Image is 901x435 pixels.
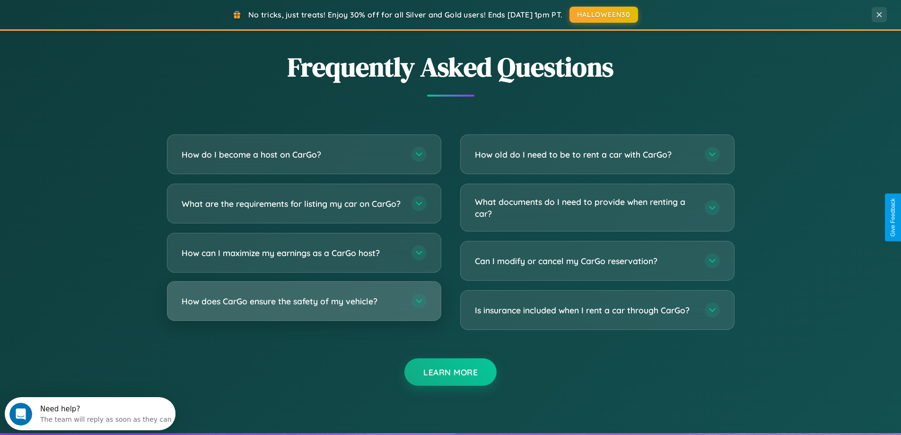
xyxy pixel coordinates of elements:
[182,295,402,307] h3: How does CarGo ensure the safety of my vehicle?
[475,255,695,267] h3: Can I modify or cancel my CarGo reservation?
[248,10,562,19] span: No tricks, just treats! Enjoy 30% off for all Silver and Gold users! Ends [DATE] 1pm PT.
[890,198,896,237] div: Give Feedback
[182,149,402,160] h3: How do I become a host on CarGo?
[35,8,167,16] div: Need help?
[569,7,638,23] button: HALLOWEEN30
[182,198,402,210] h3: What are the requirements for listing my car on CarGo?
[35,16,167,26] div: The team will reply as soon as they can
[475,196,695,219] h3: What documents do I need to provide when renting a car?
[475,149,695,160] h3: How old do I need to be to rent a car with CarGo?
[182,247,402,259] h3: How can I maximize my earnings as a CarGo host?
[5,397,175,430] iframe: Intercom live chat discovery launcher
[404,358,497,386] button: Learn More
[475,304,695,316] h3: Is insurance included when I rent a car through CarGo?
[9,403,32,426] iframe: Intercom live chat
[167,49,735,85] h2: Frequently Asked Questions
[4,4,176,30] div: Open Intercom Messenger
